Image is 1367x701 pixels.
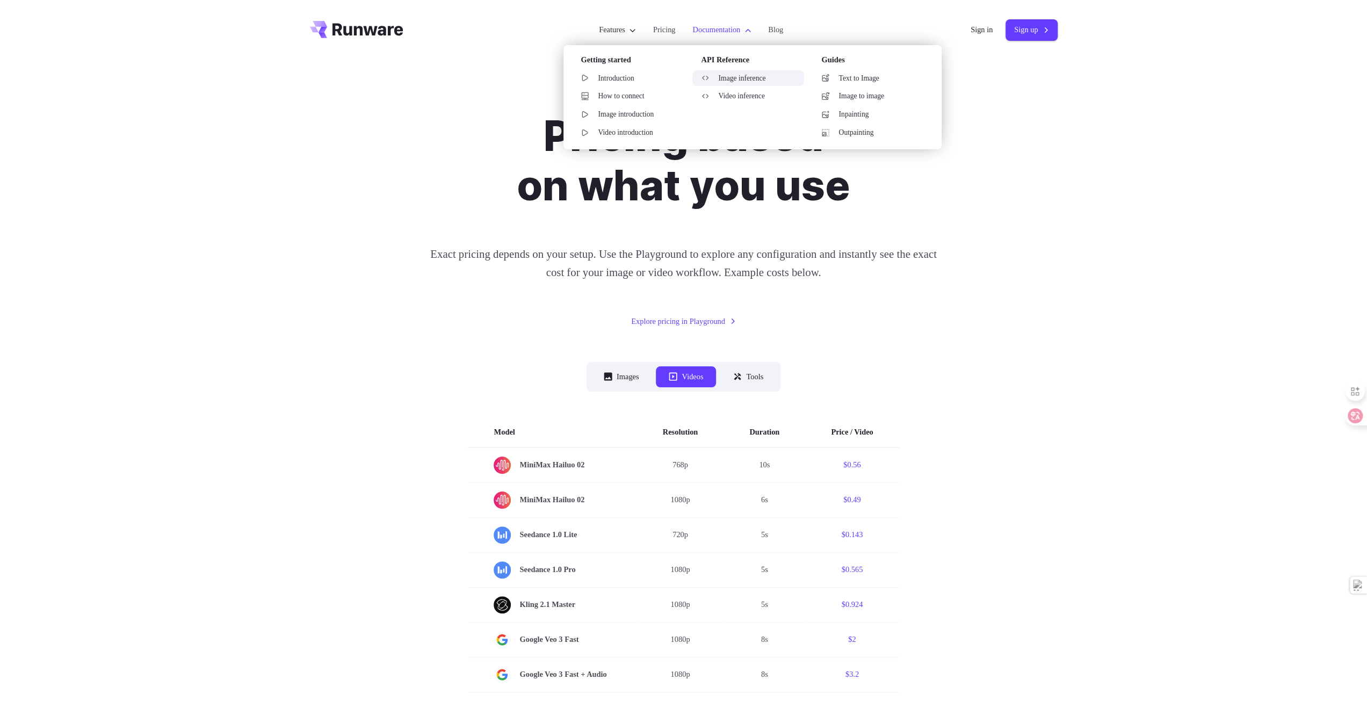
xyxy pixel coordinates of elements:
[768,24,783,36] a: Blog
[637,552,724,587] td: 1080p
[724,482,805,517] td: 6s
[692,88,804,104] a: Video inference
[572,88,684,104] a: How to connect
[805,417,899,447] th: Price / Video
[572,125,684,141] a: Video introduction
[581,54,684,70] div: Getting started
[724,587,805,622] td: 5s
[701,54,804,70] div: API Reference
[656,366,716,387] button: Videos
[805,482,899,517] td: $0.49
[724,552,805,587] td: 5s
[631,315,736,328] a: Explore pricing in Playground
[637,417,724,447] th: Resolution
[637,587,724,622] td: 1080p
[821,54,924,70] div: Guides
[813,125,924,141] a: Outpainting
[310,21,403,38] a: Go to /
[813,70,924,86] a: Text to Image
[805,552,899,587] td: $0.565
[724,622,805,657] td: 8s
[1006,19,1057,40] a: Sign up
[692,24,751,36] label: Documentation
[637,517,724,552] td: 720p
[422,245,945,281] p: Exact pricing depends on your setup. Use the Playground to explore any configuration and instantl...
[572,106,684,122] a: Image introduction
[805,657,899,692] td: $3.2
[494,631,611,648] span: Google Veo 3 Fast
[385,112,983,211] h1: Pricing based on what you use
[494,561,611,579] span: Seedance 1.0 Pro
[724,517,805,552] td: 5s
[720,366,776,387] button: Tools
[494,526,611,544] span: Seedance 1.0 Lite
[591,366,652,387] button: Images
[637,482,724,517] td: 1080p
[599,24,636,36] label: Features
[572,70,684,86] a: Introduction
[724,447,805,483] td: 10s
[813,88,924,104] a: Image to image
[724,417,805,447] th: Duration
[653,24,676,36] a: Pricing
[692,70,804,86] a: Image inference
[805,517,899,552] td: $0.143
[637,657,724,692] td: 1080p
[494,457,611,474] span: MiniMax Hailuo 02
[813,106,924,122] a: Inpainting
[637,622,724,657] td: 1080p
[494,666,611,683] span: Google Veo 3 Fast + Audio
[805,622,899,657] td: $2
[971,24,993,36] a: Sign in
[468,417,637,447] th: Model
[805,587,899,622] td: $0.924
[805,447,899,483] td: $0.56
[494,492,611,509] span: MiniMax Hailuo 02
[724,657,805,692] td: 8s
[494,596,611,613] span: Kling 2.1 Master
[637,447,724,483] td: 768p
